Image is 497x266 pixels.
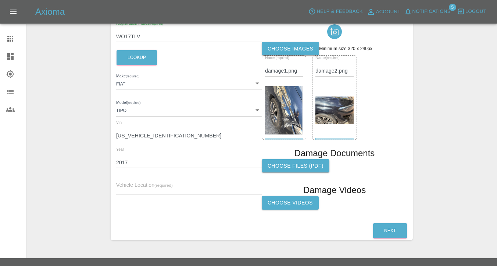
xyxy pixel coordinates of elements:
[412,7,451,16] span: Notifications
[449,4,456,11] span: 5
[465,7,486,16] span: Logout
[154,183,173,188] small: (required)
[365,6,403,18] a: Account
[35,6,65,18] h5: Axioma
[116,100,140,106] label: Model
[116,21,163,25] span: Registration Plates
[376,8,401,16] span: Account
[127,101,140,105] small: (required)
[265,56,289,60] span: Name
[116,182,173,188] span: Vehicle Location
[317,7,362,16] span: Help & Feedback
[294,147,375,159] h1: Damage Documents
[262,159,329,173] label: Choose files (pdf)
[4,3,22,21] button: Open drawer
[126,74,139,78] small: (required)
[149,22,163,25] small: (required)
[326,56,340,60] small: (required)
[116,120,122,125] span: Vin
[116,147,124,151] span: Year
[116,73,139,79] label: Make
[319,46,372,51] span: Minimum size 320 x 240px
[262,42,319,56] label: Choose images
[455,6,488,17] button: Logout
[116,103,262,116] div: TIPO
[307,6,364,17] button: Help & Feedback
[116,77,262,90] div: FIAT
[373,223,407,238] button: Next
[403,6,453,17] button: Notifications
[275,56,289,60] small: (required)
[315,56,340,60] span: Name
[303,184,366,196] h1: Damage Videos
[262,196,319,210] label: Choose Videos
[117,50,157,65] button: Lookup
